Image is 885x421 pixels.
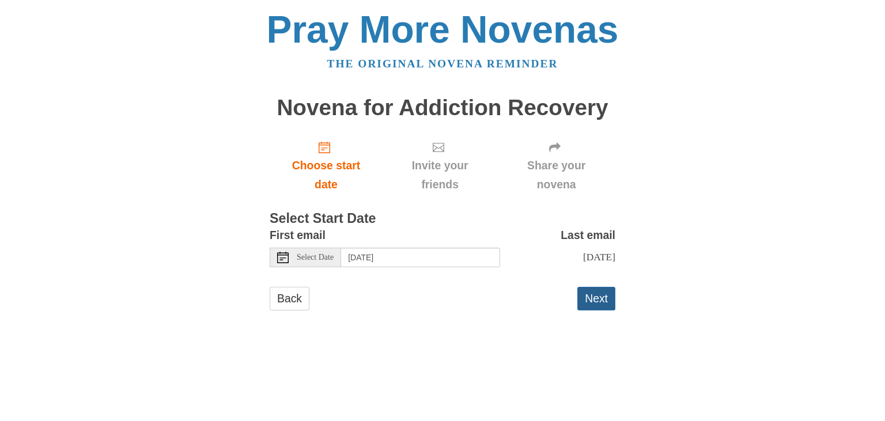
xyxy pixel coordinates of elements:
div: Click "Next" to confirm your start date first. [497,131,615,200]
span: Invite your friends [394,156,486,194]
span: Share your novena [509,156,604,194]
span: Choose start date [281,156,371,194]
h3: Select Start Date [270,211,615,226]
a: The original novena reminder [327,58,558,70]
a: Choose start date [270,131,383,200]
span: [DATE] [583,251,615,263]
label: First email [270,226,326,245]
h1: Novena for Addiction Recovery [270,96,615,120]
label: Last email [561,226,615,245]
a: Back [270,287,309,310]
div: Click "Next" to confirm your start date first. [383,131,497,200]
a: Pray More Novenas [267,8,619,51]
span: Select Date [297,253,334,261]
button: Next [577,287,615,310]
